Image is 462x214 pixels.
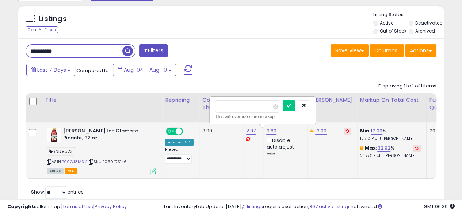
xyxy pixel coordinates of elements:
span: FBA [65,168,77,174]
button: Filters [139,44,168,57]
button: Columns [370,44,404,57]
p: 24.77% Profit [PERSON_NAME] [360,153,421,158]
div: Fulfillable Quantity [429,96,455,112]
div: Preset: [165,147,194,164]
strong: Copyright [7,203,34,210]
div: Comp. Price Threshold [202,96,240,112]
p: 10.71% Profit [PERSON_NAME] [360,136,421,141]
div: Amazon AI * [165,139,194,146]
div: Repricing [165,96,196,104]
div: Disable auto adjust min [266,136,301,157]
h5: Listings [39,14,67,24]
span: Columns [374,47,397,54]
span: ON [167,128,176,135]
span: Compared to: [76,67,110,74]
a: 13.00 [315,127,327,135]
button: Save View [331,44,369,57]
div: Displaying 1 to 1 of 1 items [378,83,436,90]
label: Archived [415,28,435,34]
span: | SKU: 1050475146 [88,159,127,165]
div: Clear All Filters [26,26,58,33]
span: Show: entries [31,188,84,195]
div: This will override store markup [215,113,310,120]
label: Active [379,20,393,26]
button: Actions [405,44,436,57]
div: ASIN: [47,128,156,173]
div: [PERSON_NAME] [310,96,354,104]
a: Privacy Policy [95,203,127,210]
a: 32.92 [377,144,390,152]
img: 41tyJsiyZWS._SL40_.jpg [47,128,61,142]
a: 12.00 [371,127,382,135]
a: 2.87 [246,127,256,135]
span: OFF [182,128,194,135]
span: BNR9523 [47,147,75,155]
a: 9.80 [266,127,276,135]
b: [PERSON_NAME] Inc Clamato Picante, 32 oz [63,128,152,143]
span: 2025-08-18 06:39 GMT [424,203,455,210]
a: 307 active listings [309,203,351,210]
div: 3.99 [202,128,237,134]
span: All listings currently available for purchase on Amazon [47,168,64,174]
label: Out of Stock [379,28,406,34]
div: Markup on Total Cost [360,96,423,104]
button: Last 7 Days [26,64,75,76]
a: Terms of Use [62,203,93,210]
div: Last InventoryLab Update: [DATE], require user action, not synced. [164,203,455,210]
div: seller snap | | [7,203,127,210]
div: 29 [429,128,452,134]
div: % [360,145,421,158]
span: Last 7 Days [37,66,66,74]
div: Title [45,96,159,104]
div: % [360,128,421,141]
a: B00CJ8IA3K [62,159,87,165]
a: 2 listings [243,203,263,210]
b: Max: [365,144,378,151]
b: Min: [360,127,371,134]
p: Listing States: [373,11,444,18]
th: The percentage added to the cost of goods (COGS) that forms the calculator for Min & Max prices. [357,93,426,122]
button: Aug-04 - Aug-10 [113,64,176,76]
label: Deactivated [415,20,443,26]
span: Aug-04 - Aug-10 [124,66,167,74]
